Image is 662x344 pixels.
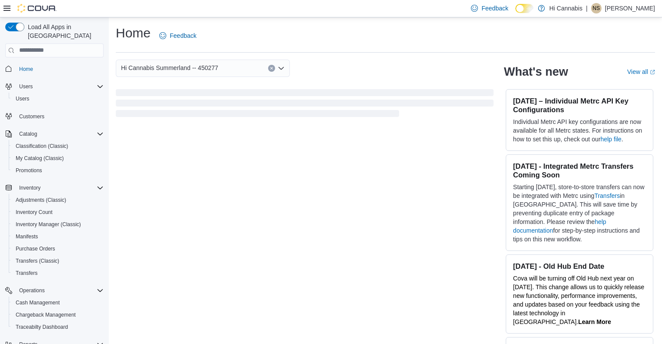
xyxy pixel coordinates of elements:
button: Inventory [2,182,107,194]
button: Operations [16,285,48,296]
span: Traceabilty Dashboard [16,324,68,331]
span: Users [16,81,104,92]
h3: [DATE] - Integrated Metrc Transfers Coming Soon [513,162,646,179]
h2: What's new [504,65,568,79]
button: Inventory Count [9,206,107,218]
span: Purchase Orders [12,244,104,254]
span: Traceabilty Dashboard [12,322,104,332]
span: Loading [116,91,494,119]
span: Transfers (Classic) [12,256,104,266]
p: Individual Metrc API key configurations are now available for all Metrc states. For instructions ... [513,117,646,144]
button: Transfers [9,267,107,279]
button: Inventory [16,183,44,193]
button: Clear input [268,65,275,72]
button: Adjustments (Classic) [9,194,107,206]
a: Inventory Count [12,207,56,217]
span: Inventory [16,183,104,193]
span: Classification (Classic) [16,143,68,150]
button: My Catalog (Classic) [9,152,107,164]
a: Transfers [595,192,620,199]
span: Cova will be turning off Old Hub next year on [DATE]. This change allows us to quickly release ne... [513,275,644,325]
span: Hi Cannabis Summerland -- 450277 [121,63,218,73]
a: Feedback [156,27,200,44]
span: Transfers [12,268,104,278]
span: Customers [19,113,44,120]
button: Traceabilty Dashboard [9,321,107,333]
span: Operations [16,285,104,296]
span: Manifests [12,231,104,242]
span: Users [16,95,29,102]
span: Operations [19,287,45,294]
p: | [586,3,588,13]
h3: [DATE] - Old Hub End Date [513,262,646,271]
span: My Catalog (Classic) [12,153,104,164]
input: Dark Mode [515,4,534,13]
button: Cash Management [9,297,107,309]
a: View allExternal link [627,68,655,75]
p: Hi Cannabis [549,3,582,13]
button: Catalog [2,128,107,140]
button: Users [9,93,107,105]
h1: Home [116,24,151,42]
span: Manifests [16,233,38,240]
button: Chargeback Management [9,309,107,321]
button: Transfers (Classic) [9,255,107,267]
a: Adjustments (Classic) [12,195,70,205]
span: My Catalog (Classic) [16,155,64,162]
button: Operations [2,284,107,297]
span: Feedback [481,4,508,13]
span: Purchase Orders [16,245,55,252]
span: Catalog [19,130,37,137]
span: Inventory [19,184,40,191]
a: Purchase Orders [12,244,59,254]
h3: [DATE] – Individual Metrc API Key Configurations [513,97,646,114]
p: Starting [DATE], store-to-store transfers can now be integrated with Metrc using in [GEOGRAPHIC_D... [513,183,646,244]
button: Home [2,63,107,75]
a: Customers [16,111,48,122]
a: Learn More [578,318,611,325]
button: Users [16,81,36,92]
a: Traceabilty Dashboard [12,322,71,332]
a: Manifests [12,231,41,242]
span: Home [19,66,33,73]
button: Purchase Orders [9,243,107,255]
span: Transfers [16,270,37,277]
span: Inventory Count [16,209,53,216]
span: Cash Management [16,299,60,306]
button: Manifests [9,230,107,243]
a: Chargeback Management [12,310,79,320]
span: Promotions [12,165,104,176]
button: Classification (Classic) [9,140,107,152]
span: Chargeback Management [16,311,76,318]
button: Catalog [16,129,40,139]
span: Load All Apps in [GEOGRAPHIC_DATA] [24,23,104,40]
span: Inventory Manager (Classic) [16,221,81,228]
p: [PERSON_NAME] [605,3,655,13]
span: NS [593,3,600,13]
a: Transfers [12,268,41,278]
span: Adjustments (Classic) [12,195,104,205]
span: Home [16,63,104,74]
div: Nicole Sunderman [591,3,602,13]
span: Users [19,83,33,90]
button: Customers [2,110,107,123]
button: Promotions [9,164,107,177]
button: Open list of options [278,65,285,72]
a: Home [16,64,37,74]
img: Cova [17,4,57,13]
a: Transfers (Classic) [12,256,63,266]
span: Chargeback Management [12,310,104,320]
a: help file [601,136,622,143]
button: Users [2,80,107,93]
span: Adjustments (Classic) [16,197,66,204]
a: My Catalog (Classic) [12,153,67,164]
a: Inventory Manager (Classic) [12,219,84,230]
svg: External link [650,70,655,75]
span: Cash Management [12,297,104,308]
span: Inventory Count [12,207,104,217]
a: Classification (Classic) [12,141,72,151]
a: Promotions [12,165,46,176]
span: Classification (Classic) [12,141,104,151]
